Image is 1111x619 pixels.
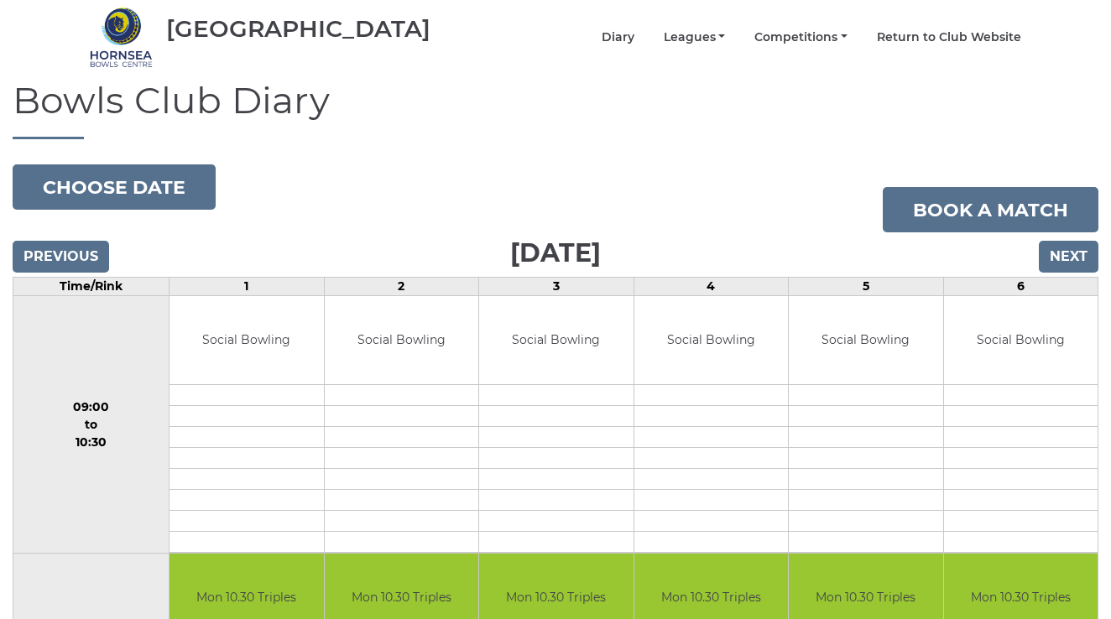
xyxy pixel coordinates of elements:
a: Book a match [883,187,1098,232]
h1: Bowls Club Diary [13,80,1098,139]
td: 4 [634,278,788,296]
td: Social Bowling [944,296,1098,384]
div: [GEOGRAPHIC_DATA] [166,16,430,42]
button: Choose date [13,164,216,210]
a: Return to Club Website [877,29,1021,45]
td: Social Bowling [170,296,323,384]
td: 6 [943,278,1098,296]
td: Social Bowling [634,296,788,384]
td: 09:00 to 10:30 [13,296,170,554]
td: Social Bowling [479,296,633,384]
input: Next [1039,241,1098,273]
a: Competitions [754,29,848,45]
a: Leagues [664,29,726,45]
td: 5 [789,278,943,296]
img: Hornsea Bowls Centre [90,6,153,69]
a: Diary [602,29,634,45]
td: Social Bowling [789,296,942,384]
td: Social Bowling [325,296,478,384]
td: 3 [479,278,634,296]
td: 2 [324,278,478,296]
input: Previous [13,241,109,273]
td: 1 [170,278,324,296]
td: Time/Rink [13,278,170,296]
